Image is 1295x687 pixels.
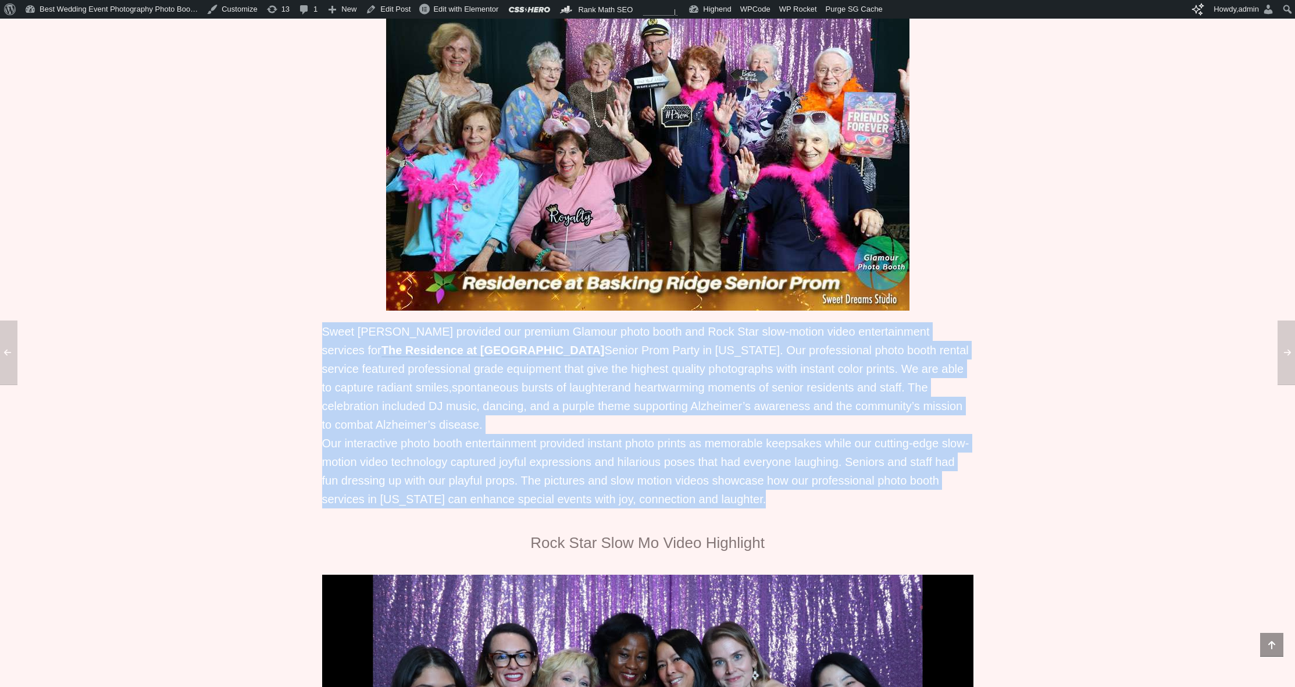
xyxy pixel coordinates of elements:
a: The Residence at [GEOGRAPHIC_DATA] [381,344,605,357]
span: Rank Math SEO [578,5,633,14]
span: Edit with Elementor [433,5,498,13]
span: Rock Star Slow Mo Video Highlight [530,534,765,551]
p: Sweet [PERSON_NAME] provided our premium Glamour photo booth and Rock Star slow-motion video ente... [322,322,973,508]
span: spontaneous bursts of laughter [452,381,612,394]
span: admin [1239,5,1259,13]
